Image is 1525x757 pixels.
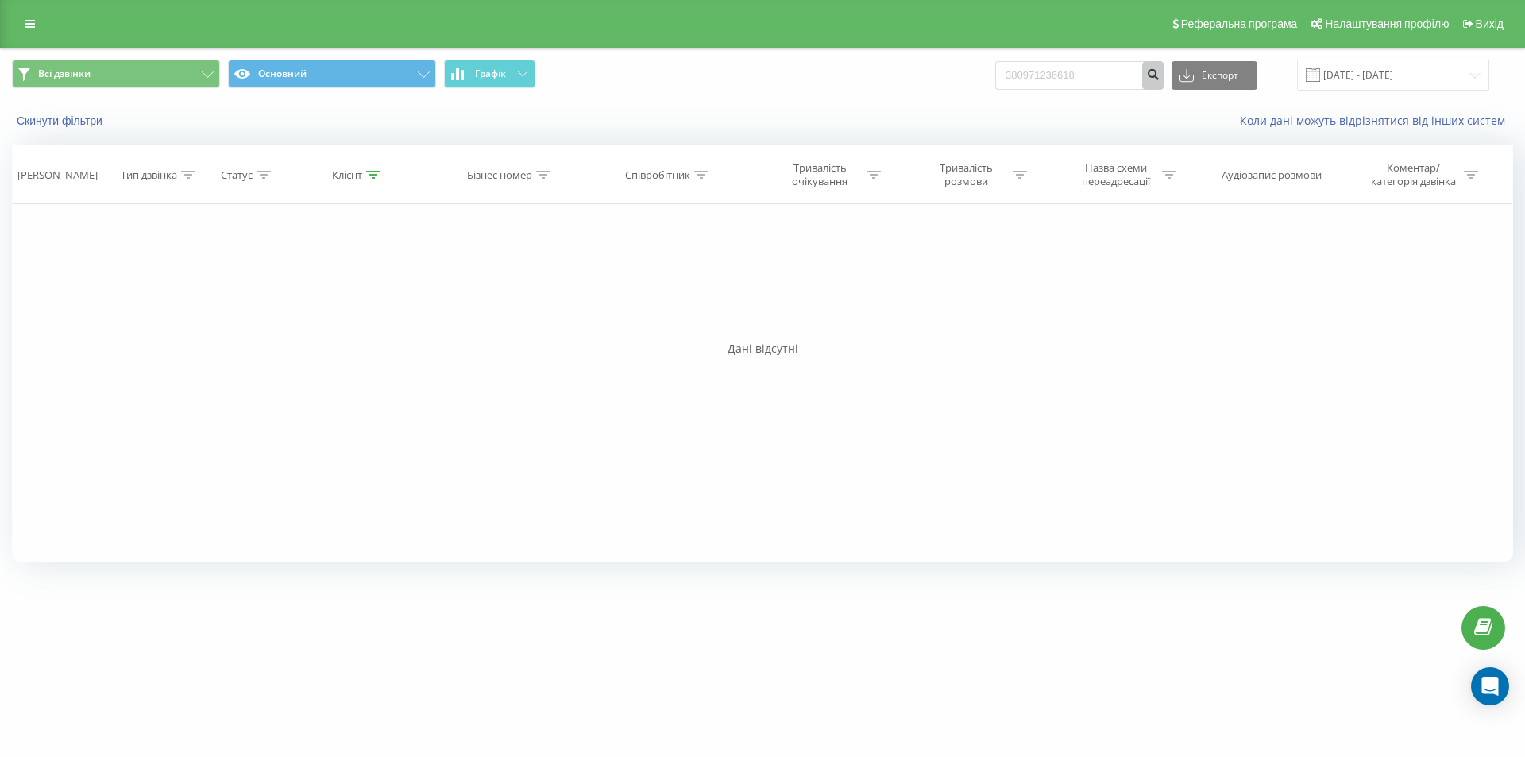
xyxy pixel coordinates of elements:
[12,114,110,128] button: Скинути фільтри
[38,68,91,80] span: Всі дзвінки
[17,168,98,182] div: [PERSON_NAME]
[332,168,362,182] div: Клієнт
[1367,161,1460,188] div: Коментар/категорія дзвінка
[475,68,506,79] span: Графік
[1073,161,1158,188] div: Назва схеми переадресації
[444,60,535,88] button: Графік
[625,168,690,182] div: Співробітник
[221,168,253,182] div: Статус
[778,161,863,188] div: Тривалість очікування
[12,60,220,88] button: Всі дзвінки
[1325,17,1449,30] span: Налаштування профілю
[1172,61,1257,90] button: Експорт
[1471,667,1509,705] div: Open Intercom Messenger
[1181,17,1298,30] span: Реферальна програма
[1222,168,1322,182] div: Аудіозапис розмови
[1240,113,1513,128] a: Коли дані можуть відрізнятися вiд інших систем
[228,60,436,88] button: Основний
[924,161,1009,188] div: Тривалість розмови
[12,341,1513,357] div: Дані відсутні
[995,61,1164,90] input: Пошук за номером
[1476,17,1504,30] span: Вихід
[467,168,532,182] div: Бізнес номер
[121,168,177,182] div: Тип дзвінка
